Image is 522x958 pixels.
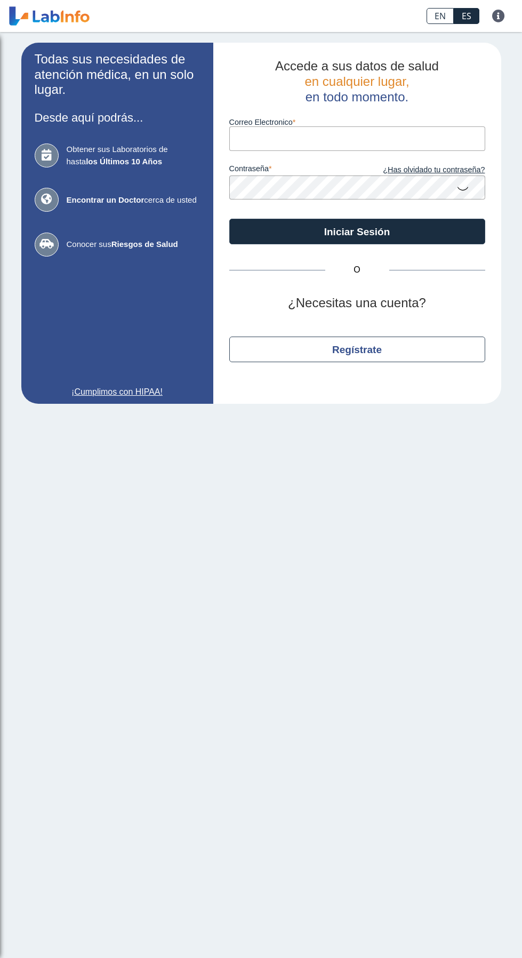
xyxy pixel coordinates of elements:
b: los Últimos 10 Años [86,157,162,166]
span: Obtener sus Laboratorios de hasta [67,143,200,167]
button: Iniciar Sesión [229,219,485,244]
b: Riesgos de Salud [111,239,178,249]
h2: ¿Necesitas una cuenta? [229,296,485,311]
span: O [325,264,389,276]
span: en todo momento. [306,90,408,104]
h2: Todas sus necesidades de atención médica, en un solo lugar. [35,52,200,98]
span: Conocer sus [67,238,200,251]
span: en cualquier lugar, [304,74,409,89]
button: Regístrate [229,337,485,362]
b: Encontrar un Doctor [67,195,144,204]
iframe: Help widget launcher [427,916,510,946]
span: Accede a sus datos de salud [275,59,439,73]
a: EN [427,8,454,24]
h3: Desde aquí podrás... [35,111,200,124]
a: ¡Cumplimos con HIPAA! [35,386,200,398]
a: ¿Has olvidado tu contraseña? [357,164,485,176]
label: Correo Electronico [229,118,485,126]
label: contraseña [229,164,357,176]
a: ES [454,8,479,24]
span: cerca de usted [67,194,200,206]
